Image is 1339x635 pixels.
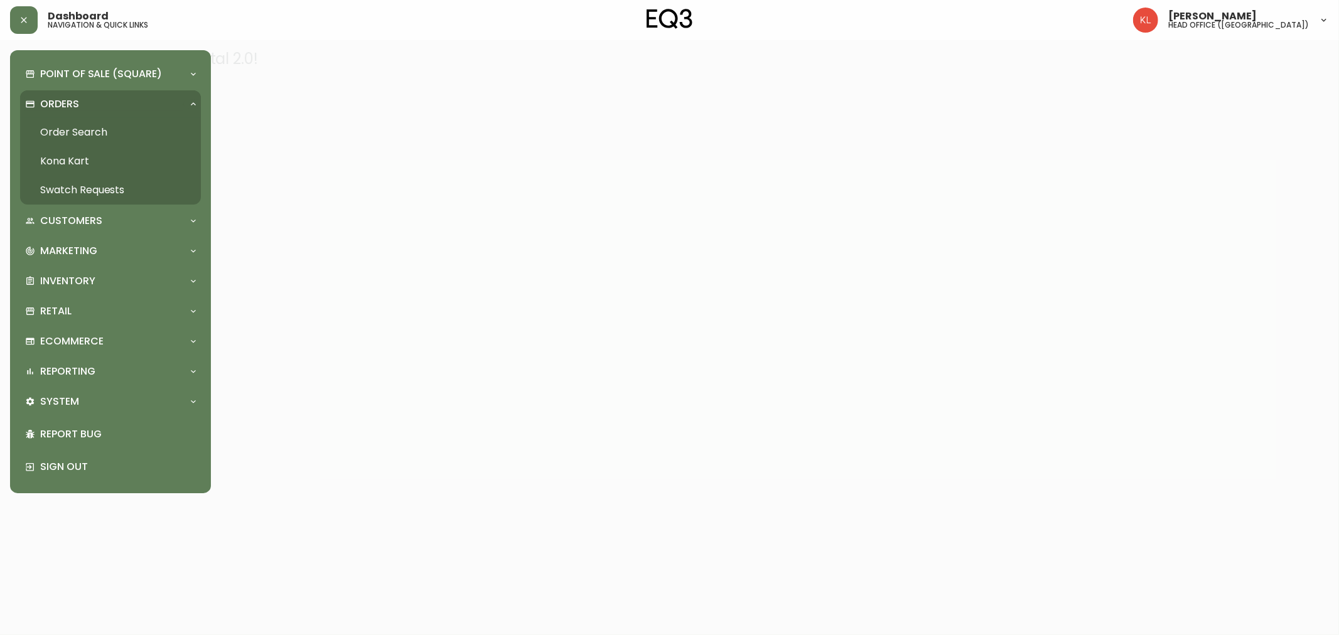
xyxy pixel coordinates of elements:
[40,460,196,474] p: Sign Out
[20,418,201,451] div: Report Bug
[20,267,201,295] div: Inventory
[20,388,201,415] div: System
[1168,11,1257,21] span: [PERSON_NAME]
[40,427,196,441] p: Report Bug
[40,365,95,378] p: Reporting
[40,395,79,408] p: System
[48,11,109,21] span: Dashboard
[20,60,201,88] div: Point of Sale (Square)
[20,176,201,205] a: Swatch Requests
[40,304,72,318] p: Retail
[20,90,201,118] div: Orders
[20,328,201,355] div: Ecommerce
[40,334,104,348] p: Ecommerce
[647,9,693,29] img: logo
[40,214,102,228] p: Customers
[1168,21,1309,29] h5: head office ([GEOGRAPHIC_DATA])
[20,237,201,265] div: Marketing
[20,118,201,147] a: Order Search
[48,21,148,29] h5: navigation & quick links
[20,207,201,235] div: Customers
[20,358,201,385] div: Reporting
[1133,8,1158,33] img: 2c0c8aa7421344cf0398c7f872b772b5
[20,451,201,483] div: Sign Out
[40,274,95,288] p: Inventory
[40,244,97,258] p: Marketing
[40,97,79,111] p: Orders
[20,147,201,176] a: Kona Kart
[20,297,201,325] div: Retail
[40,67,162,81] p: Point of Sale (Square)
